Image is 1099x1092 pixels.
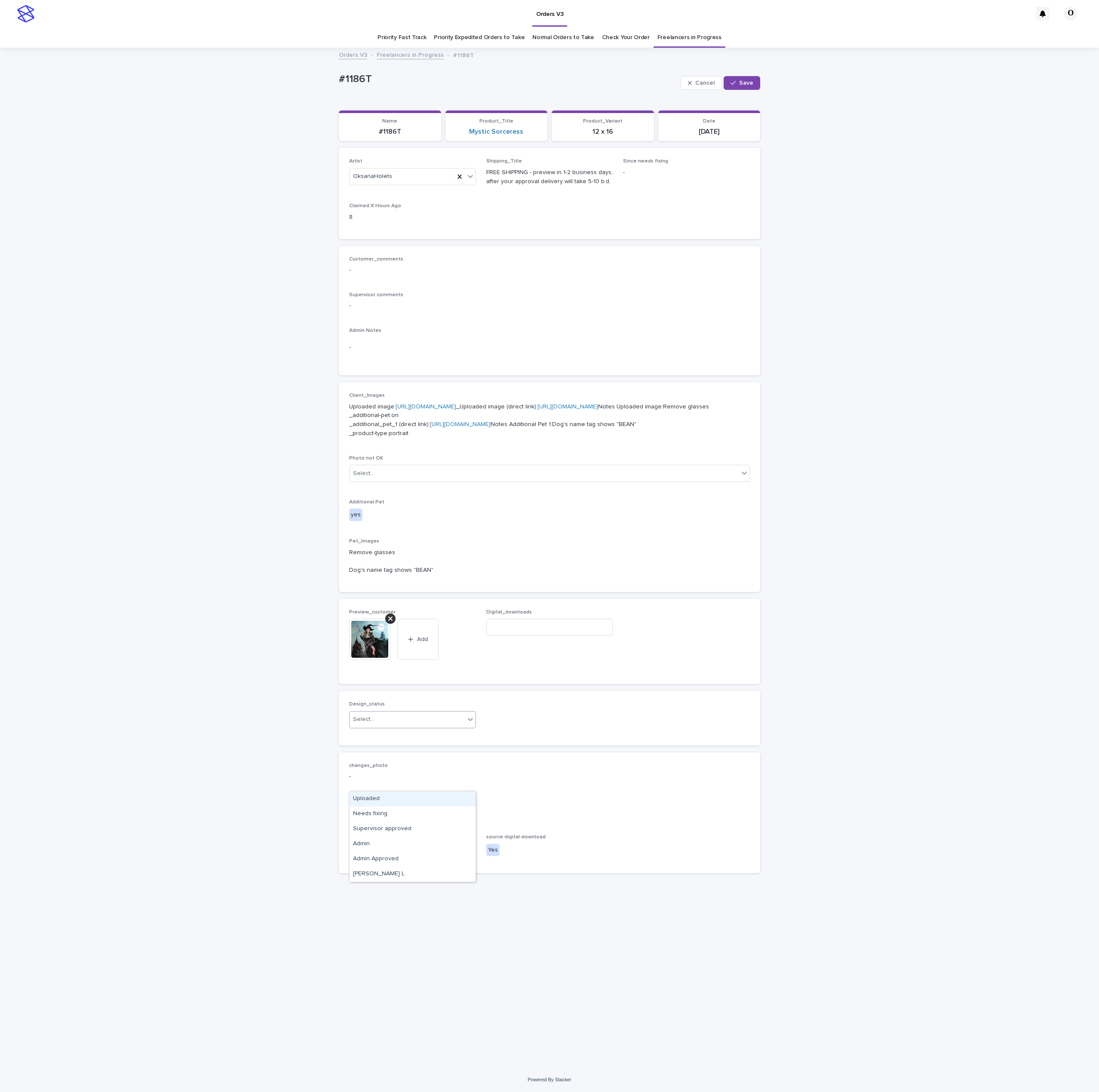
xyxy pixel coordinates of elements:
span: Date [703,119,715,124]
div: Admin Approved [350,852,476,867]
a: Freelancers in Progress [377,49,444,59]
a: [URL][DOMAIN_NAME] [396,404,456,410]
a: [URL][DOMAIN_NAME] [430,421,491,427]
div: Select... [353,715,375,724]
p: #1186T [339,73,677,86]
span: Client_Images [349,393,385,398]
span: Since needs fixing [623,159,668,164]
p: - [349,808,750,817]
a: [URL][DOMAIN_NAME] [537,404,598,410]
p: Remove glasses Dog's name tag shows "BEAN" [349,548,750,575]
a: Orders V3 [339,49,367,59]
div: Uploaded [350,791,476,807]
img: stacker-logo-s-only.png [17,5,34,22]
div: Select... [353,469,375,478]
p: Uploaded image: _Uploaded image (direct link): Notes Uploaded image:Remove glasses _additional-pe... [349,402,750,438]
div: Admin [350,837,476,852]
div: Yes [486,844,500,856]
span: Save [739,80,753,86]
span: Shipping_Title [486,159,522,164]
div: Ritch L [350,867,476,882]
p: - [349,772,750,781]
p: - [349,343,750,352]
span: Customer_comments [349,257,403,262]
span: changes_photo [349,763,388,768]
span: Digital_downloads [486,610,532,615]
span: Photo not OK [349,456,383,461]
span: Add [417,636,428,642]
span: Artist [349,159,362,164]
p: 12 x 16 [557,128,649,136]
div: Supervisor approved [350,822,476,837]
span: Design_status [349,702,385,707]
span: Admin Notes [349,328,381,333]
a: Check Your Order [602,28,650,48]
span: source-digital-download [486,834,546,840]
a: Mystic Sorceress [469,128,523,136]
span: Name [382,119,397,124]
p: [DATE] [663,128,755,136]
a: Priority Expedited Orders to Take [434,28,525,48]
button: Cancel [681,76,722,90]
a: Freelancers in Progress [657,28,721,48]
span: Product_Variant [583,119,623,124]
a: Normal Orders to Take [532,28,594,48]
span: Supervisor comments [349,292,403,298]
p: FREE SHIPPING - preview in 1-2 business days, after your approval delivery will take 5-10 b.d. [486,168,613,186]
p: #1186T [344,128,436,136]
p: - [623,168,750,177]
div: yes [349,509,362,521]
a: Powered By Stacker [528,1077,571,1082]
p: #1186T [453,50,474,59]
span: Cancel [695,80,715,86]
span: Additional Pet [349,500,384,505]
p: 8 [349,213,476,222]
span: Product_Title [479,119,513,124]
button: Add [397,619,439,660]
span: Preview_customer [349,610,396,615]
span: Pet_Images [349,539,379,544]
p: - [349,301,750,310]
a: Priority Fast Track [378,28,426,48]
div: Needs fixing [350,807,476,822]
button: Save [724,76,760,90]
p: - [349,266,750,275]
div: О [1064,7,1078,21]
span: OksanaHolets [353,172,392,181]
span: Claimed X Hours Ago [349,203,401,209]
